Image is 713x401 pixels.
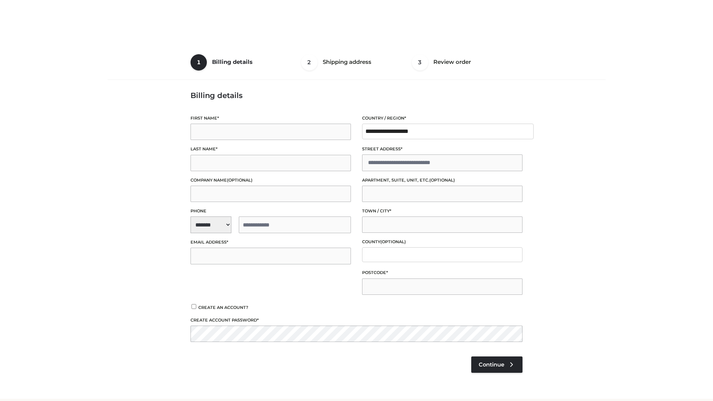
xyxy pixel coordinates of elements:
label: Create account password [191,317,522,324]
label: Country / Region [362,115,522,122]
label: Apartment, suite, unit, etc. [362,177,522,184]
span: 3 [412,54,428,71]
span: Shipping address [323,58,371,65]
span: Billing details [212,58,253,65]
label: Street address [362,146,522,153]
label: First name [191,115,351,122]
span: 1 [191,54,207,71]
input: Create an account? [191,304,197,309]
label: Postcode [362,269,522,276]
span: (optional) [380,239,406,244]
span: Review order [433,58,471,65]
span: 2 [301,54,318,71]
label: Company name [191,177,351,184]
label: County [362,238,522,245]
h3: Billing details [191,91,522,100]
span: (optional) [227,177,253,183]
label: Email address [191,239,351,246]
label: Last name [191,146,351,153]
label: Phone [191,208,351,215]
span: Create an account? [198,305,248,310]
label: Town / City [362,208,522,215]
span: Continue [479,361,504,368]
span: (optional) [429,177,455,183]
a: Continue [471,356,522,373]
